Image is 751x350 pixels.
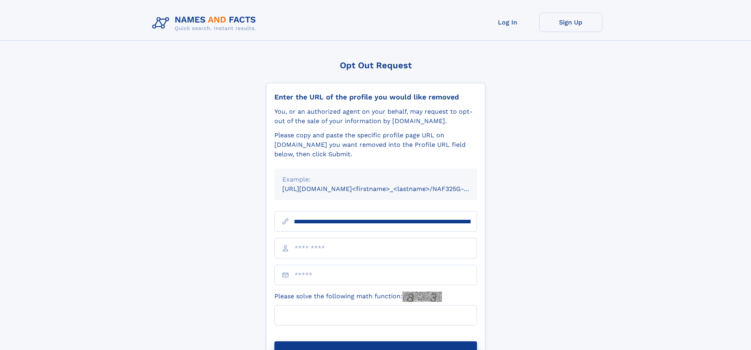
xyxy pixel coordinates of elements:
[274,93,477,101] div: Enter the URL of the profile you would like removed
[282,175,469,184] div: Example:
[539,13,602,32] a: Sign Up
[476,13,539,32] a: Log In
[149,13,263,34] img: Logo Names and Facts
[274,292,442,302] label: Please solve the following math function:
[282,185,492,193] small: [URL][DOMAIN_NAME]<firstname>_<lastname>/NAF325G-xxxxxxxx
[266,60,485,70] div: Opt Out Request
[274,131,477,159] div: Please copy and paste the specific profile page URL on [DOMAIN_NAME] you want removed into the Pr...
[274,107,477,126] div: You, or an authorized agent on your behalf, may request to opt-out of the sale of your informatio...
